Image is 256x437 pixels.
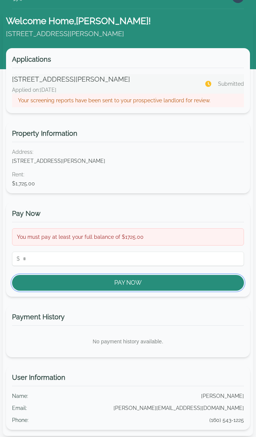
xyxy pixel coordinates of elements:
[12,275,244,291] button: Pay Now
[12,171,244,178] dt: Rent :
[12,54,244,68] h3: Applications
[218,80,244,88] span: Submitted
[201,392,244,400] div: [PERSON_NAME]
[12,312,244,326] h3: Payment History
[18,97,238,104] p: Your screening reports have been sent to your prospective landlord for review.
[12,372,244,386] h3: User Information
[6,29,250,39] p: [STREET_ADDRESS][PERSON_NAME]
[114,404,244,412] div: [PERSON_NAME][EMAIL_ADDRESS][DOMAIN_NAME]
[12,180,244,187] dd: $1,725.00
[12,74,195,85] p: [STREET_ADDRESS][PERSON_NAME]
[12,392,28,400] div: Name :
[17,233,239,241] p: You must pay at least your full balance of $1725.00
[12,404,27,412] div: Email :
[12,128,244,142] h3: Property Information
[12,148,244,156] dt: Address:
[12,208,244,222] h3: Pay Now
[12,157,244,165] dd: [STREET_ADDRESS][PERSON_NAME]
[12,416,29,424] div: Phone :
[6,15,250,27] h1: Welcome Home, [PERSON_NAME] !
[209,416,244,424] div: (160) 543-1225
[12,86,195,94] p: Applied on: [DATE]
[12,332,244,351] p: No payment history available.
